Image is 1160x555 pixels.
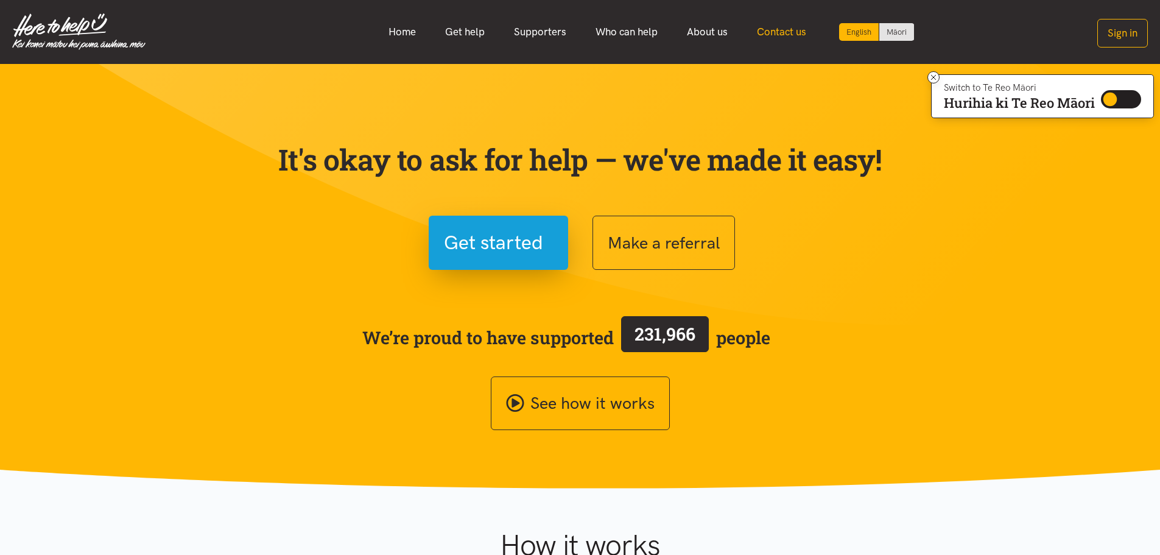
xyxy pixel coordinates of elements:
p: Switch to Te Reo Māori [944,84,1095,91]
a: Switch to Te Reo Māori [879,23,914,41]
p: Hurihia ki Te Reo Māori [944,97,1095,108]
a: Get help [431,19,499,45]
button: Sign in [1097,19,1148,48]
div: Current language [839,23,879,41]
img: Home [12,13,146,50]
div: Language toggle [839,23,915,41]
p: It's okay to ask for help — we've made it easy! [276,142,885,177]
a: Who can help [581,19,672,45]
span: Get started [444,227,543,258]
span: We’re proud to have supported people [362,314,770,361]
a: 231,966 [614,314,716,361]
a: See how it works [491,376,670,431]
span: 231,966 [634,322,695,345]
button: Get started [429,216,568,270]
a: Supporters [499,19,581,45]
a: About us [672,19,742,45]
a: Home [374,19,431,45]
button: Make a referral [592,216,735,270]
a: Contact us [742,19,821,45]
